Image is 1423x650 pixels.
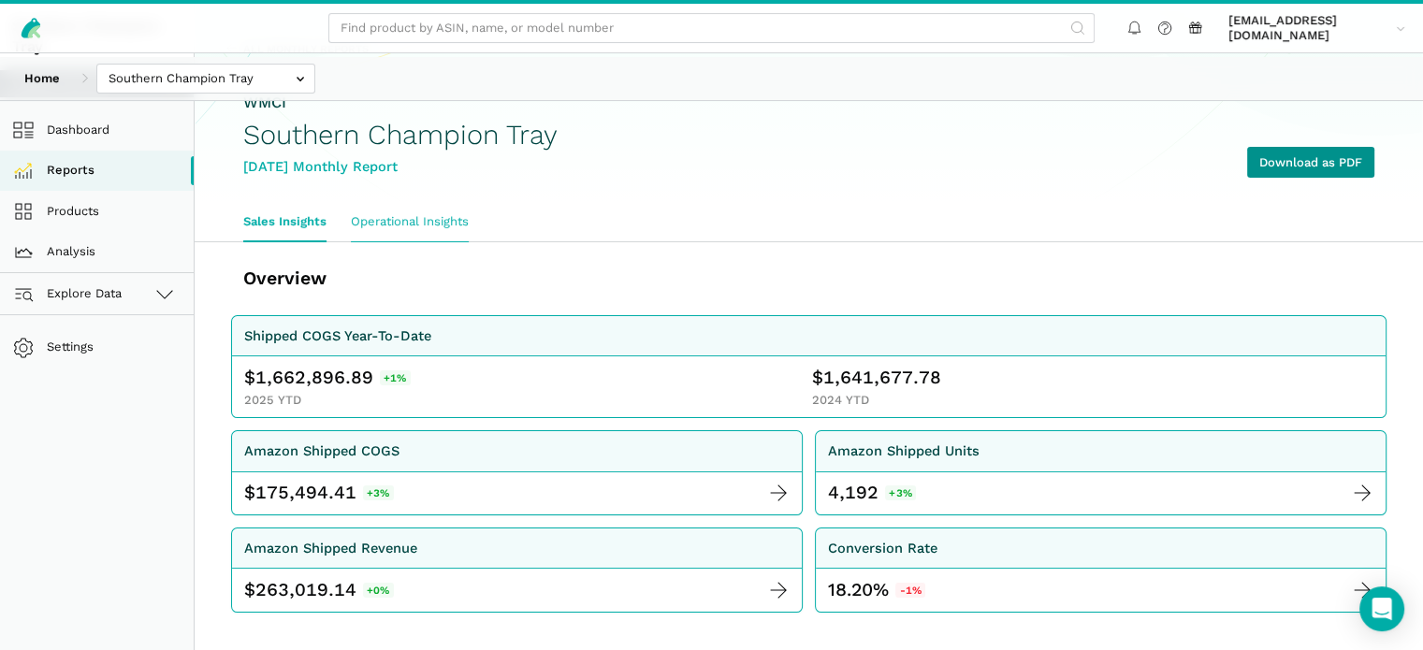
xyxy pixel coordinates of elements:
[815,527,1387,613] a: Conversion Rate 18.20%-1%
[255,366,373,390] span: 1,662,896.89
[1228,13,1389,44] span: [EMAIL_ADDRESS][DOMAIN_NAME]
[244,538,417,559] div: Amazon Shipped Revenue
[895,583,926,598] span: -1%
[19,282,123,305] span: Explore Data
[828,481,878,505] div: 4,192
[885,485,917,500] span: +3%
[244,441,399,462] div: Amazon Shipped COGS
[339,202,481,241] a: Operational Insights
[255,578,356,602] span: 263,019.14
[96,64,315,94] input: Southern Champion Tray
[328,13,1095,44] input: Find product by ASIN, name, or model number
[243,93,558,114] div: WMCI
[828,538,937,559] div: Conversion Rate
[231,527,803,613] a: Amazon Shipped Revenue $ 263,019.14 +0%
[255,481,356,505] span: 175,494.41
[243,267,730,291] h3: Overview
[1247,147,1374,178] a: Download as PDF
[244,393,806,408] div: 2025 YTD
[828,578,925,602] div: 18.20%
[363,583,395,598] span: +0%
[815,430,1387,515] a: Amazon Shipped Units 4,192 +3%
[812,366,823,390] span: $
[1223,10,1412,47] a: [EMAIL_ADDRESS][DOMAIN_NAME]
[823,366,941,390] span: 1,641,677.78
[244,325,431,347] div: Shipped COGS Year-To-Date
[244,366,255,390] span: $
[363,485,395,500] span: +3%
[231,430,803,515] a: Amazon Shipped COGS $ 175,494.41 +3%
[380,370,412,385] span: +1%
[231,202,339,241] a: Sales Insights
[828,441,980,462] div: Amazon Shipped Units
[244,578,255,602] span: $
[243,120,558,151] h1: Southern Champion Tray
[244,481,255,505] span: $
[243,156,558,178] div: [DATE] Monthly Report
[12,64,72,94] a: Home
[1359,586,1404,631] div: Open Intercom Messenger
[812,393,1373,408] div: 2024 YTD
